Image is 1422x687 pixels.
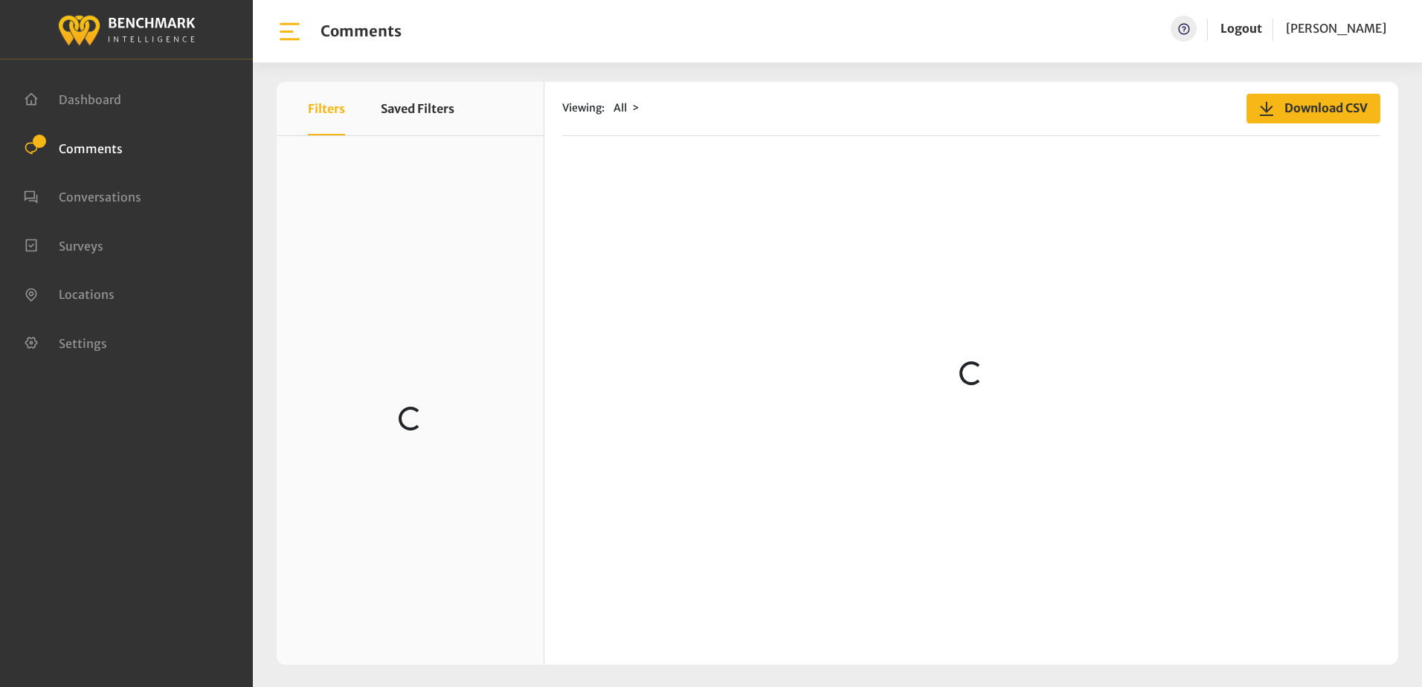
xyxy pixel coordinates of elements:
[59,238,103,253] span: Surveys
[59,141,123,155] span: Comments
[1275,99,1368,117] span: Download CSV
[562,100,605,116] span: Viewing:
[59,190,141,204] span: Conversations
[308,82,345,135] button: Filters
[1286,21,1386,36] span: [PERSON_NAME]
[57,11,196,48] img: benchmark
[59,92,121,107] span: Dashboard
[24,188,141,203] a: Conversations
[24,335,107,349] a: Settings
[59,335,107,350] span: Settings
[277,19,303,45] img: bar
[1286,16,1386,42] a: [PERSON_NAME]
[24,237,103,252] a: Surveys
[24,140,123,155] a: Comments
[1220,16,1262,42] a: Logout
[1246,94,1380,123] button: Download CSV
[321,22,402,40] h1: Comments
[381,82,454,135] button: Saved Filters
[24,286,115,300] a: Locations
[614,101,627,115] span: All
[59,287,115,302] span: Locations
[24,91,121,106] a: Dashboard
[1220,21,1262,36] a: Logout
